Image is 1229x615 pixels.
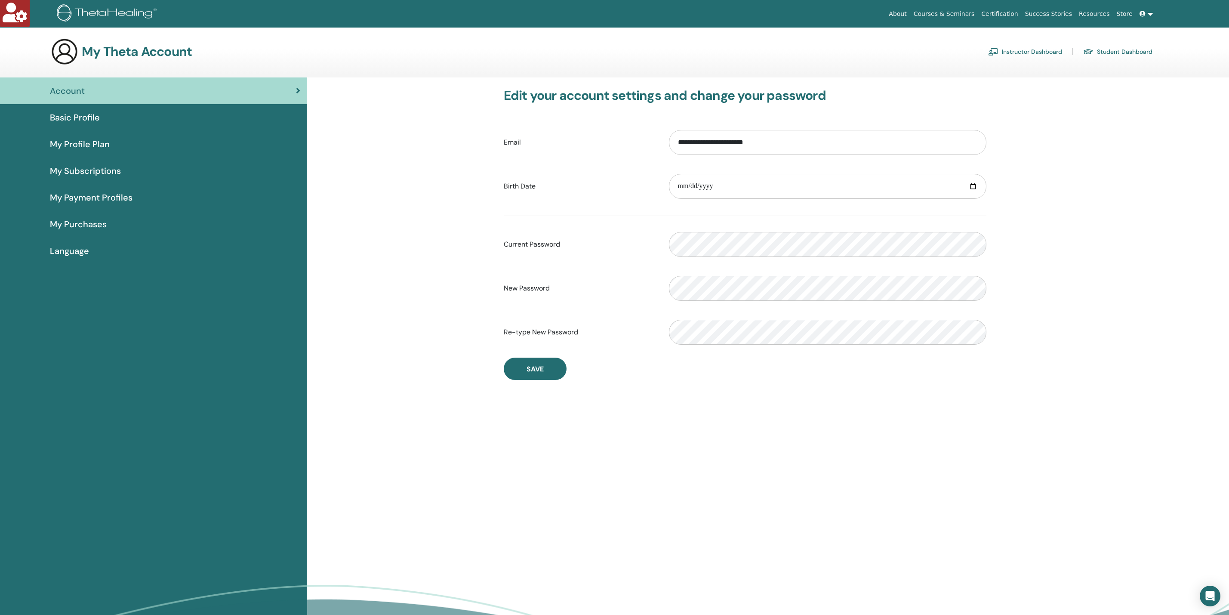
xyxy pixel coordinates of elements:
[497,236,662,253] label: Current Password
[988,45,1062,59] a: Instructor Dashboard
[51,38,78,65] img: generic-user-icon.jpg
[1113,6,1136,22] a: Store
[50,218,107,231] span: My Purchases
[50,111,100,124] span: Basic Profile
[497,280,662,297] label: New Password
[504,358,567,380] button: Save
[1083,48,1093,56] img: graduation-cap.svg
[978,6,1021,22] a: Certification
[497,134,662,151] label: Email
[1022,6,1075,22] a: Success Stories
[50,191,132,204] span: My Payment Profiles
[497,178,662,195] label: Birth Date
[57,4,160,24] img: logo.png
[82,44,192,59] h3: My Theta Account
[504,88,986,103] h3: Edit your account settings and change your password
[1200,586,1220,606] div: Open Intercom Messenger
[50,244,89,257] span: Language
[527,365,544,374] span: Save
[910,6,978,22] a: Courses & Seminars
[1075,6,1113,22] a: Resources
[988,48,998,56] img: chalkboard-teacher.svg
[1083,45,1152,59] a: Student Dashboard
[50,84,85,97] span: Account
[497,324,662,340] label: Re-type New Password
[50,164,121,177] span: My Subscriptions
[885,6,910,22] a: About
[50,138,110,151] span: My Profile Plan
